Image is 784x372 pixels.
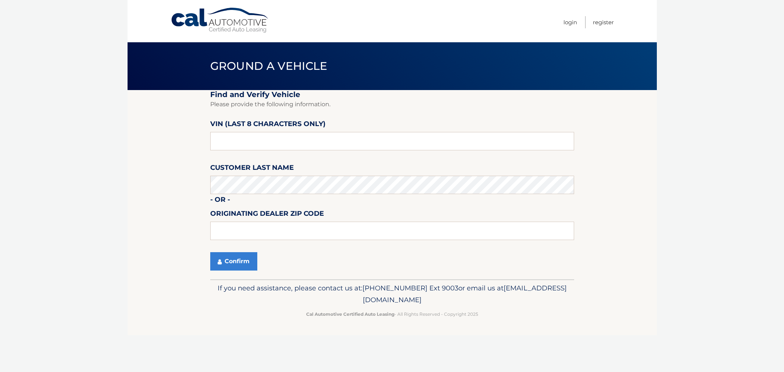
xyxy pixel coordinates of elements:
span: Ground a Vehicle [210,59,327,73]
p: Please provide the following information. [210,99,574,110]
strong: Cal Automotive Certified Auto Leasing [306,311,394,317]
label: Customer Last Name [210,162,294,176]
a: Register [593,16,614,28]
h2: Find and Verify Vehicle [210,90,574,99]
label: - or - [210,194,230,208]
label: VIN (last 8 characters only) [210,118,326,132]
label: Originating Dealer Zip Code [210,208,324,222]
span: [PHONE_NUMBER] Ext 9003 [362,284,458,292]
p: - All Rights Reserved - Copyright 2025 [215,310,569,318]
a: Login [563,16,577,28]
a: Cal Automotive [171,7,270,33]
p: If you need assistance, please contact us at: or email us at [215,282,569,306]
button: Confirm [210,252,257,271]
